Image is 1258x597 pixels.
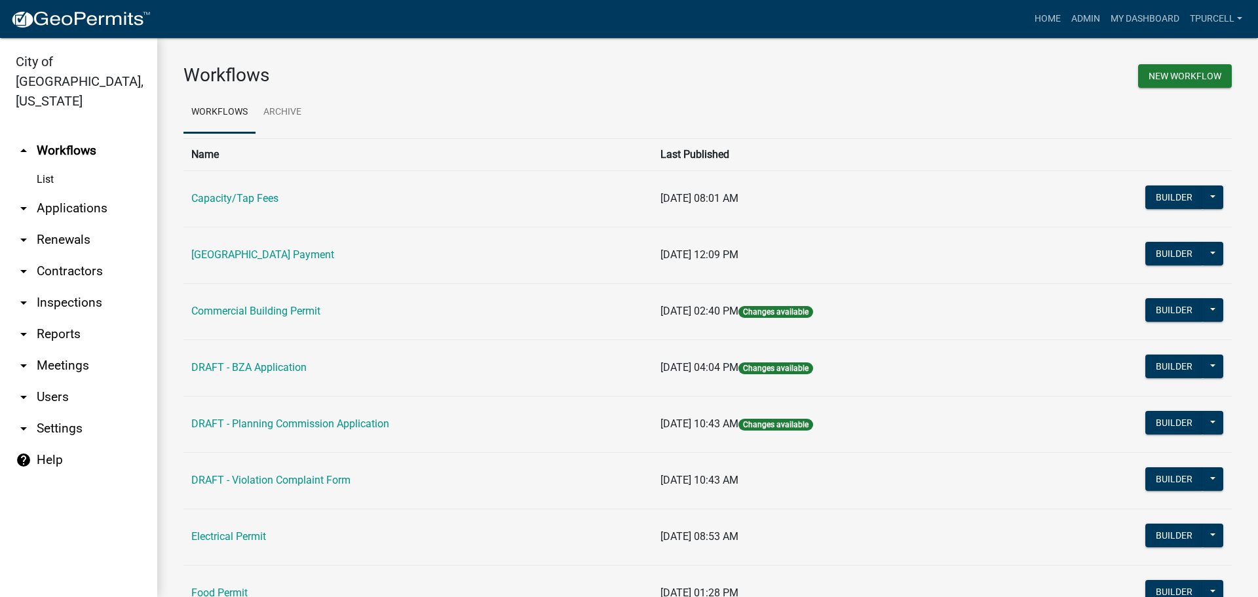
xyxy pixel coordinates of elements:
[1105,7,1185,31] a: My Dashboard
[1145,242,1203,265] button: Builder
[191,192,278,204] a: Capacity/Tap Fees
[191,530,266,543] a: Electrical Permit
[16,358,31,374] i: arrow_drop_down
[16,201,31,216] i: arrow_drop_down
[660,530,738,543] span: [DATE] 08:53 AM
[191,474,351,486] a: DRAFT - Violation Complaint Form
[191,248,334,261] a: [GEOGRAPHIC_DATA] Payment
[1029,7,1066,31] a: Home
[16,389,31,405] i: arrow_drop_down
[183,64,698,87] h3: Workflows
[1145,185,1203,209] button: Builder
[16,421,31,436] i: arrow_drop_down
[1145,355,1203,378] button: Builder
[191,361,307,374] a: DRAFT - BZA Application
[16,295,31,311] i: arrow_drop_down
[738,362,813,374] span: Changes available
[660,192,738,204] span: [DATE] 08:01 AM
[16,143,31,159] i: arrow_drop_up
[16,232,31,248] i: arrow_drop_down
[653,138,1023,170] th: Last Published
[1066,7,1105,31] a: Admin
[183,92,256,134] a: Workflows
[660,361,738,374] span: [DATE] 04:04 PM
[738,419,813,431] span: Changes available
[660,248,738,261] span: [DATE] 12:09 PM
[16,452,31,468] i: help
[1145,298,1203,322] button: Builder
[183,138,653,170] th: Name
[1145,524,1203,547] button: Builder
[191,305,320,317] a: Commercial Building Permit
[16,263,31,279] i: arrow_drop_down
[660,417,738,430] span: [DATE] 10:43 AM
[1185,7,1248,31] a: Tpurcell
[1145,411,1203,434] button: Builder
[660,474,738,486] span: [DATE] 10:43 AM
[738,306,813,318] span: Changes available
[16,326,31,342] i: arrow_drop_down
[191,417,389,430] a: DRAFT - Planning Commission Application
[1138,64,1232,88] button: New Workflow
[660,305,738,317] span: [DATE] 02:40 PM
[256,92,309,134] a: Archive
[1145,467,1203,491] button: Builder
